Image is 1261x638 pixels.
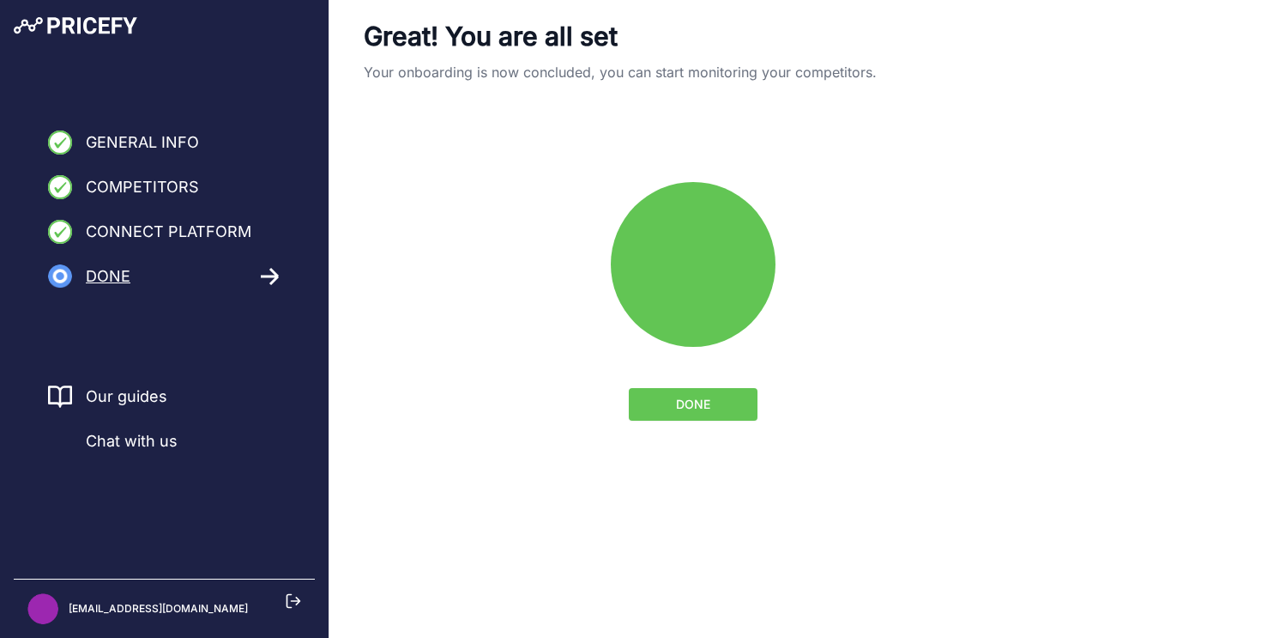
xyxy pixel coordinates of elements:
span: Done [86,264,130,289]
button: DONE [629,388,757,421]
a: Chat with us [48,429,178,453]
p: Your onboarding is now concluded, you can start monitoring your competitors. [364,62,1023,82]
span: General Info [86,131,199,155]
span: Competitors [86,175,199,199]
p: [EMAIL_ADDRESS][DOMAIN_NAME] [69,602,248,616]
span: Chat with us [86,429,178,453]
p: Great! You are all set [364,21,1023,52]
span: Connect Platform [86,220,251,244]
img: Pricefy Logo [14,17,137,34]
span: DONE [676,396,710,413]
a: Our guides [86,385,167,409]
